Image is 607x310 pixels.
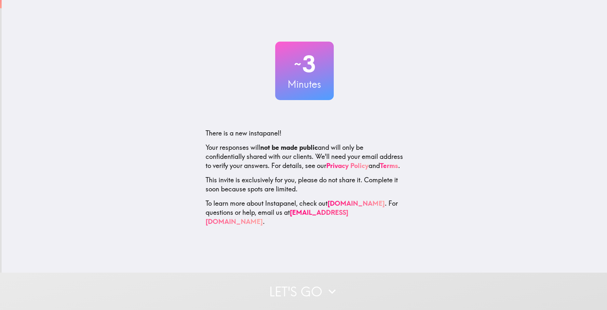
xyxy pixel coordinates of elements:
[206,175,403,194] p: This invite is exclusively for you, please do not share it. Complete it soon because spots are li...
[275,51,334,77] h2: 3
[206,199,403,226] p: To learn more about Instapanel, check out . For questions or help, email us at .
[206,143,403,170] p: Your responses will and will only be confidentially shared with our clients. We'll need your emai...
[293,54,302,74] span: ~
[380,161,398,170] a: Terms
[275,77,334,91] h3: Minutes
[206,129,281,137] span: There is a new instapanel!
[326,161,369,170] a: Privacy Policy
[260,143,318,151] b: not be made public
[328,199,385,207] a: [DOMAIN_NAME]
[206,208,348,226] a: [EMAIL_ADDRESS][DOMAIN_NAME]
